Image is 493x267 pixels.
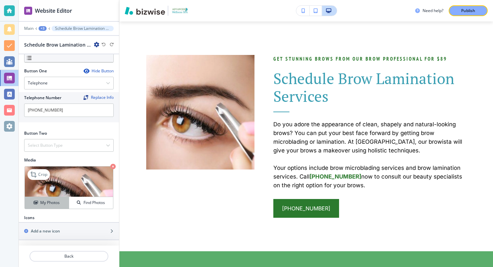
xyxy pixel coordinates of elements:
[282,204,330,212] span: [PHONE_NUMBER]
[84,200,105,206] h4: Find Photos
[14,106,27,119] div: Profile image for Support
[49,113,67,120] div: • [DATE]
[10,177,124,189] div: Connect Bizwise Email to Gmail
[24,95,61,101] h2: Telephone Number
[52,26,114,31] button: Schedule Brow Lamination Services
[14,96,120,103] div: Recent message
[7,129,127,154] div: Send us a messageWe'll be back online in 2 hours
[449,5,488,16] button: Publish
[28,80,48,86] h4: Telephone
[25,197,69,209] button: My Photos
[30,106,312,112] span: You’ll get replies here and in your email: ✉️ [EMAIL_ADDRESS][DOMAIN_NAME] The team will reply as...
[273,120,466,155] p: Do you adore the appearance of clean, shapely and natural-looking brows? You can put your best fa...
[19,223,119,240] button: Add a new icon
[14,204,112,211] div: DropInBlog Guide
[461,8,475,14] p: Publish
[7,90,127,125] div: Recent messageProfile image for SupportYou’ll get replies here and in your email: ✉️ [EMAIL_ADDRE...
[14,192,112,199] div: Google Tag Manager Guide
[45,209,89,236] button: Messages
[30,253,108,259] p: Back
[56,226,79,230] span: Messages
[38,172,47,178] p: Crop
[24,26,34,31] button: Main
[24,166,114,209] div: CropMy PhotosFind Photos
[14,141,112,148] div: We'll be back online in 2 hours
[24,68,47,74] h2: Button One
[171,7,189,14] img: Your Logo
[40,200,60,206] h4: My Photos
[84,95,114,101] span: Find and replace this information across Bizwise
[7,100,127,125] div: Profile image for SupportYou’ll get replies here and in your email: ✉️ [EMAIL_ADDRESS][DOMAIN_NAM...
[10,160,124,174] button: Search for help
[14,179,112,186] div: Connect Bizwise Email to Gmail
[423,8,443,14] h3: Need help?
[24,130,47,136] h2: Button Two
[39,26,47,31] button: +3
[24,157,114,163] h2: Media
[28,142,63,148] h4: Select Button Type
[14,134,112,141] div: Send us a message
[24,215,35,221] h2: Icons
[310,173,361,180] a: [PHONE_NUMBER]
[24,41,91,48] h2: Schedule Brow Lamination Services
[84,95,88,100] img: Replace
[84,95,114,100] button: ReplaceReplace Info
[69,197,113,209] button: Find Photos
[125,7,165,15] img: Bizwise Logo
[273,68,458,106] span: Schedule Brow Lamination Services
[273,56,447,62] span: Get Stunning Brows From Our Brow Professional for $89
[13,70,121,82] p: How can we help?
[15,226,30,230] span: Home
[106,226,117,230] span: Help
[84,95,114,100] div: Replace Info
[273,163,466,190] p: Your options include brow microblading services and brow lamination services. Call now to consult...
[31,228,60,234] h2: Add a new icon
[273,199,339,218] a: [PHONE_NUMBER]
[10,201,124,214] div: DropInBlog Guide
[55,26,110,31] p: Schedule Brow Lamination Services
[24,7,32,15] img: editor icon
[90,209,134,236] button: Help
[30,113,47,120] div: Bizwise
[13,11,27,24] div: Profile image for Support
[13,48,121,70] p: Hi [PERSON_NAME] 👋
[14,164,54,171] span: Search for help
[115,11,127,23] div: Close
[30,251,108,262] button: Back
[35,7,72,15] h2: Website Editor
[146,55,255,170] img: bb15d7647fe53487230031c2cd61ff45.webp
[10,189,124,201] div: Google Tag Manager Guide
[24,104,114,117] input: Ex. 561-222-1111
[28,169,50,180] div: Crop
[84,68,114,74] button: Hide Button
